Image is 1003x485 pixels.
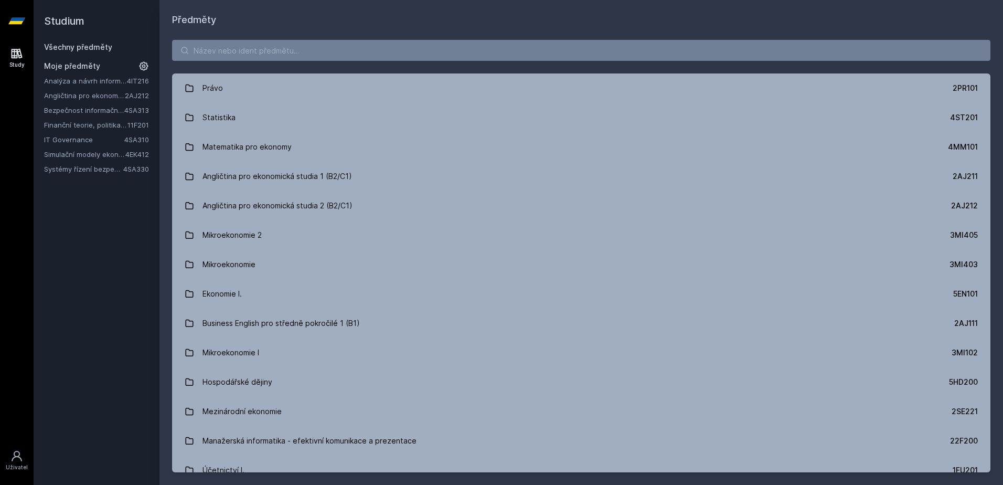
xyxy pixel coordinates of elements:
a: 2AJ212 [125,91,149,100]
div: 1FU201 [953,465,978,476]
a: Angličtina pro ekonomická studia 2 (B2/C1) [44,90,125,101]
a: Hospodářské dějiny 5HD200 [172,367,990,397]
span: Moje předměty [44,61,100,71]
div: 22F200 [950,436,978,446]
div: Uživatel [6,463,28,471]
div: Business English pro středně pokročilé 1 (B1) [202,313,360,334]
a: Všechny předměty [44,43,112,51]
a: Angličtina pro ekonomická studia 1 (B2/C1) 2AJ211 [172,162,990,191]
div: Mikroekonomie 2 [202,225,262,246]
a: Mezinárodní ekonomie 2SE221 [172,397,990,426]
div: 3MI102 [952,347,978,358]
a: IT Governance [44,134,124,145]
a: Uživatel [2,445,31,477]
a: Study [2,42,31,74]
div: 4ST201 [950,112,978,123]
a: Mikroekonomie I 3MI102 [172,338,990,367]
div: Mikroekonomie [202,254,255,275]
a: 11F201 [127,121,149,129]
a: Mikroekonomie 2 3MI405 [172,220,990,250]
div: 5HD200 [949,377,978,387]
div: 5EN101 [953,289,978,299]
div: 3MI403 [949,259,978,270]
a: Ekonomie I. 5EN101 [172,279,990,309]
div: Study [9,61,25,69]
a: Účetnictví I. 1FU201 [172,456,990,485]
div: 2SE221 [952,406,978,417]
a: 4SA330 [123,165,149,173]
a: Business English pro středně pokročilé 1 (B1) 2AJ111 [172,309,990,338]
div: Mezinárodní ekonomie [202,401,282,422]
div: Manažerská informatika - efektivní komunikace a prezentace [202,430,417,451]
div: 2PR101 [953,83,978,93]
a: Systémy řízení bezpečnostních událostí [44,164,123,174]
a: Analýza a návrh informačních systémů [44,76,127,86]
div: 4MM101 [948,142,978,152]
a: 4SA313 [124,106,149,114]
div: Právo [202,78,223,99]
a: Statistika 4ST201 [172,103,990,132]
a: Manažerská informatika - efektivní komunikace a prezentace 22F200 [172,426,990,456]
div: 3MI405 [950,230,978,240]
a: Matematika pro ekonomy 4MM101 [172,132,990,162]
a: 4EK412 [125,150,149,159]
div: 2AJ211 [953,171,978,182]
div: Mikroekonomie I [202,342,259,363]
div: Matematika pro ekonomy [202,136,292,157]
div: Hospodářské dějiny [202,372,272,393]
div: 2AJ212 [951,201,978,211]
h1: Předměty [172,13,990,27]
input: Název nebo ident předmětu… [172,40,990,61]
div: Účetnictví I. [202,460,244,481]
div: Ekonomie I. [202,283,242,304]
div: Angličtina pro ekonomická studia 1 (B2/C1) [202,166,352,187]
div: 2AJ111 [954,318,978,329]
a: Právo 2PR101 [172,73,990,103]
a: Angličtina pro ekonomická studia 2 (B2/C1) 2AJ212 [172,191,990,220]
div: Angličtina pro ekonomická studia 2 (B2/C1) [202,195,353,216]
div: Statistika [202,107,236,128]
a: 4IT216 [127,77,149,85]
a: Finanční teorie, politika a instituce [44,120,127,130]
a: Bezpečnost informačních systémů [44,105,124,115]
a: 4SA310 [124,135,149,144]
a: Simulační modely ekonomických procesů [44,149,125,160]
a: Mikroekonomie 3MI403 [172,250,990,279]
